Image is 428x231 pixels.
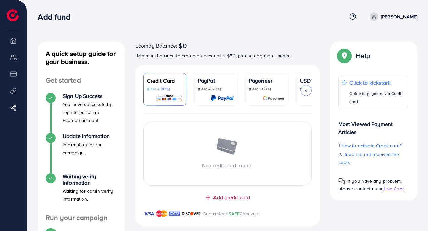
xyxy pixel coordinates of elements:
[38,50,125,66] h4: A quick setup guide for your business.
[399,201,423,226] iframe: Chat
[338,141,408,150] p: 1.
[38,214,125,222] h4: Run your campaign
[338,150,408,166] p: 2.
[211,94,234,102] img: card
[144,161,312,169] p: No credit card found!
[143,210,154,218] img: brand
[228,210,240,217] span: SAFE
[338,115,408,136] p: Most Viewed Payment Articles
[338,50,350,62] img: Popup guide
[338,178,345,185] img: Popup guide
[203,210,260,218] p: Guaranteed Checkout
[63,133,116,139] h4: Update Information
[367,12,417,21] a: [PERSON_NAME]
[381,13,417,21] p: [PERSON_NAME]
[135,52,320,60] p: *Minimum balance to create an account is $50, please add more money.
[182,210,201,218] img: brand
[135,42,177,50] span: Ecomdy Balance:
[63,93,116,99] h4: Sign Up Success
[38,133,125,173] li: Update Information
[156,210,167,218] img: brand
[7,9,19,21] img: logo
[169,210,180,218] img: brand
[356,52,370,60] p: Help
[338,178,402,192] span: If you have any problem, please contact us by
[338,151,399,166] span: I tried but not received the code.
[349,79,404,87] p: Click to kickstart!
[216,138,239,156] img: image
[198,86,234,92] p: (Fee: 4.50%)
[249,86,285,92] p: (Fee: 1.00%)
[179,42,187,50] span: $0
[349,90,404,106] p: Guide to payment via Credit card
[300,86,336,92] p: (Fee: 0.00%)
[63,173,116,186] h4: Waiting verify information
[249,77,285,85] p: Payoneer
[213,194,250,201] span: Add credit card
[156,94,183,102] img: card
[63,140,116,157] p: Information for run campaign.
[341,142,402,149] span: How to activate Credit card?
[300,77,336,85] p: USDT
[38,76,125,85] h4: Get started
[38,93,125,133] li: Sign Up Success
[384,185,403,192] span: Live Chat
[198,77,234,85] p: PayPal
[263,94,285,102] img: card
[38,12,76,22] h3: Add fund
[147,86,183,92] p: (Fee: 4.00%)
[63,187,116,203] p: Waiting for admin verify information.
[63,100,116,124] p: You have successfully registered for an Ecomdy account
[147,77,183,85] p: Credit Card
[38,173,125,214] li: Waiting verify information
